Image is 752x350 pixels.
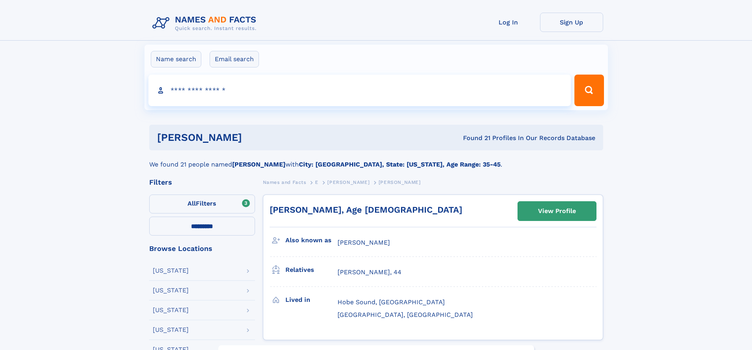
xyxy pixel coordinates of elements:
[379,180,421,185] span: [PERSON_NAME]
[538,202,576,220] div: View Profile
[149,179,255,186] div: Filters
[518,202,596,221] a: View Profile
[153,287,189,294] div: [US_STATE]
[338,239,390,246] span: [PERSON_NAME]
[315,180,319,185] span: E
[149,150,603,169] div: We found 21 people named with .
[270,205,462,215] a: [PERSON_NAME], Age [DEMOGRAPHIC_DATA]
[157,133,353,142] h1: [PERSON_NAME]
[148,75,571,106] input: search input
[153,307,189,313] div: [US_STATE]
[149,245,255,252] div: Browse Locations
[153,327,189,333] div: [US_STATE]
[477,13,540,32] a: Log In
[232,161,285,168] b: [PERSON_NAME]
[263,177,306,187] a: Names and Facts
[149,13,263,34] img: Logo Names and Facts
[338,298,445,306] span: Hobe Sound, [GEOGRAPHIC_DATA]
[540,13,603,32] a: Sign Up
[149,195,255,213] label: Filters
[285,234,338,247] h3: Also known as
[338,268,401,277] a: [PERSON_NAME], 44
[285,263,338,277] h3: Relatives
[151,51,201,67] label: Name search
[574,75,604,106] button: Search Button
[353,134,595,142] div: Found 21 Profiles In Our Records Database
[338,311,473,318] span: [GEOGRAPHIC_DATA], [GEOGRAPHIC_DATA]
[153,268,189,274] div: [US_STATE]
[299,161,501,168] b: City: [GEOGRAPHIC_DATA], State: [US_STATE], Age Range: 35-45
[188,200,196,207] span: All
[327,177,369,187] a: [PERSON_NAME]
[210,51,259,67] label: Email search
[285,293,338,307] h3: Lived in
[327,180,369,185] span: [PERSON_NAME]
[315,177,319,187] a: E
